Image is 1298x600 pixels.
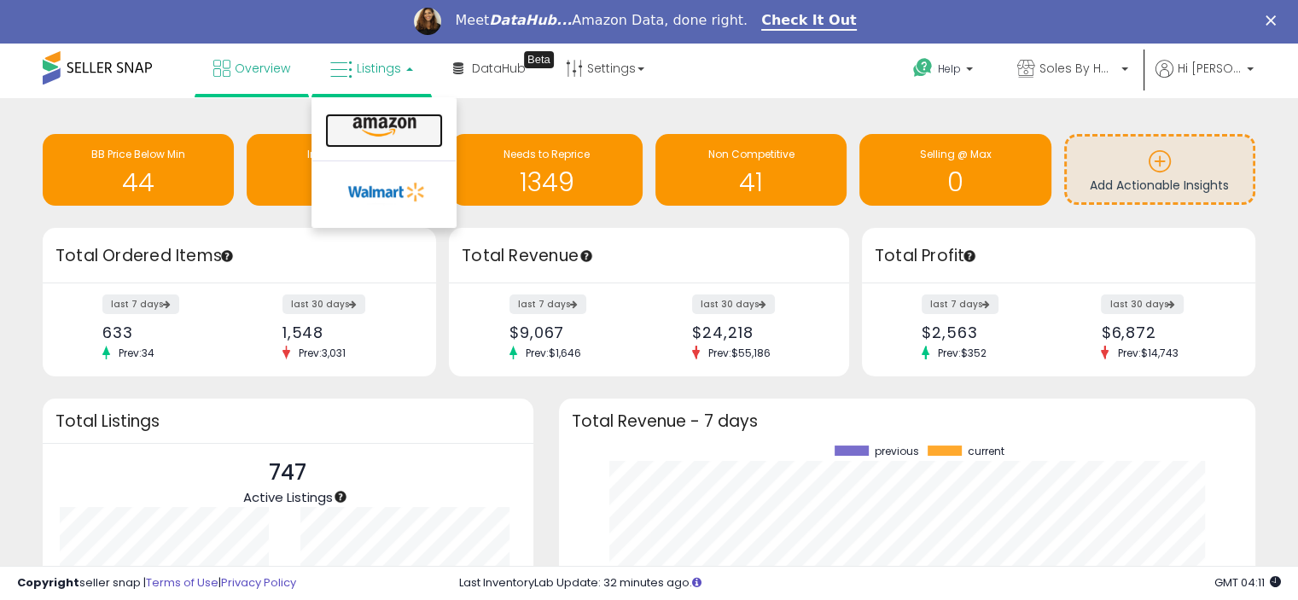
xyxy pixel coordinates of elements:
strong: Copyright [17,574,79,591]
div: $6,872 [1101,323,1225,341]
span: Needs to Reprice [503,147,590,161]
div: $24,218 [692,323,819,341]
label: last 30 days [282,294,365,314]
div: $9,067 [509,323,637,341]
div: Meet Amazon Data, done right. [455,12,748,29]
i: Click here to read more about un-synced listings. [692,577,701,588]
span: Soles By Hamsa LLC [1039,60,1116,77]
div: $2,563 [922,323,1045,341]
a: Overview [201,43,303,94]
label: last 7 days [102,294,179,314]
a: Add Actionable Insights [1067,137,1253,202]
span: Non Competitive [708,147,795,161]
div: Close [1266,15,1283,26]
span: Add Actionable Insights [1090,177,1229,194]
label: last 30 days [1101,294,1184,314]
span: Prev: $352 [929,346,995,360]
a: Soles By Hamsa LLC [1004,43,1141,98]
span: Active Listings [243,488,333,506]
a: Hi [PERSON_NAME] [1155,60,1254,98]
a: Settings [553,43,657,94]
span: Help [938,61,961,76]
span: DataHub [472,60,526,77]
a: BB Price Below Min 44 [43,134,234,206]
a: Non Competitive 41 [655,134,847,206]
a: Needs to Reprice 1349 [451,134,643,206]
span: 2025-09-9 04:11 GMT [1214,574,1281,591]
span: Prev: $55,186 [700,346,779,360]
div: 633 [102,323,226,341]
span: Hi [PERSON_NAME] [1178,60,1242,77]
div: 1,548 [282,323,406,341]
span: Prev: 3,031 [290,346,354,360]
h1: 44 [51,168,225,196]
div: Last InventoryLab Update: 32 minutes ago. [459,575,1281,591]
a: Terms of Use [146,574,218,591]
div: Tooltip anchor [524,51,554,68]
span: Prev: $14,743 [1109,346,1186,360]
span: Selling @ Max [919,147,991,161]
a: Help [899,44,990,97]
a: Selling @ Max 0 [859,134,1051,206]
span: BB Price Below Min [91,147,185,161]
h1: 0 [255,168,429,196]
span: Overview [235,60,290,77]
a: Privacy Policy [221,574,296,591]
label: last 30 days [692,294,775,314]
a: Listings [317,43,426,94]
span: Prev: $1,646 [517,346,590,360]
a: DataHub [440,43,538,94]
div: seller snap | | [17,575,296,591]
span: Listings [357,60,401,77]
span: previous [875,446,919,457]
span: Inventory Age [307,147,378,161]
h1: 41 [664,168,838,196]
p: 747 [243,457,333,489]
span: Prev: 34 [110,346,163,360]
div: Tooltip anchor [962,248,977,264]
a: Inventory Age 0 [247,134,438,206]
h3: Total Profit [875,244,1243,268]
h3: Total Revenue - 7 days [572,415,1243,428]
i: Get Help [912,57,934,79]
a: Check It Out [761,12,857,31]
h3: Total Listings [55,415,521,428]
h3: Total Ordered Items [55,244,423,268]
div: Tooltip anchor [333,489,348,504]
img: Profile image for Georgie [414,8,441,35]
h1: 0 [868,168,1042,196]
h1: 1349 [460,168,634,196]
h3: Total Revenue [462,244,836,268]
i: DataHub... [489,12,572,28]
div: Tooltip anchor [579,248,594,264]
label: last 7 days [509,294,586,314]
div: Tooltip anchor [219,248,235,264]
span: current [968,446,1004,457]
label: last 7 days [922,294,998,314]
